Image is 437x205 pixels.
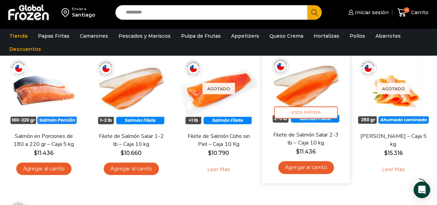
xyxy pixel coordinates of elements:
a: Queso Crema [266,29,307,43]
a: Appetizers [228,29,263,43]
a: Pollos [346,29,369,43]
a: Iniciar sesión [346,6,389,19]
div: Open Intercom Messenger [414,181,430,198]
a: Descuentos [6,43,45,56]
div: Enviar a [72,7,95,11]
a: Agregar al carrito: “Filete de Salmón Salar 1-2 lb – Caja 10 kg” [104,162,159,175]
a: Pescados y Mariscos [115,29,174,43]
a: Papas Fritas [35,29,73,43]
a: Filete de Salmón Coho sin Piel – Caja 10 Kg [184,132,253,148]
bdi: 10.660 [121,150,142,156]
bdi: 15.316 [384,150,403,156]
a: Camarones [76,29,112,43]
span: $ [208,150,211,156]
a: Agregar al carrito: “Filete de Salmón Salar 2-3 lb - Caja 10 kg” [278,161,334,174]
a: Tienda [6,29,31,43]
bdi: 11.436 [34,150,54,156]
a: [PERSON_NAME] – Caja 5 kg [359,132,428,148]
p: Agotado [377,83,410,94]
span: Iniciar sesión [353,9,389,16]
bdi: 11.436 [296,148,316,155]
span: $ [296,148,300,155]
a: Hortalizas [310,29,343,43]
a: 0 Carrito [396,4,430,21]
a: Leé más sobre “Salmón Ahumado Laminado - Caja 5 kg” [371,162,415,177]
span: $ [34,150,37,156]
bdi: 10.790 [208,150,229,156]
span: 0 [404,7,409,13]
a: Pulpa de Frutas [178,29,224,43]
a: Abarrotes [372,29,404,43]
a: Leé más sobre “Filete de Salmón Coho sin Piel – Caja 10 Kg” [197,162,240,177]
span: $ [384,150,388,156]
button: Search button [307,5,322,20]
span: Carrito [409,9,428,16]
a: Filete de Salmón Salar 1-2 lb – Caja 10 kg [96,132,166,148]
a: Agregar al carrito: “Salmón en Porciones de 180 a 220 gr - Caja 5 kg” [16,162,72,175]
a: Filete de Salmón Salar 2-3 lb – Caja 10 kg [271,131,341,147]
img: address-field-icon.svg [61,7,72,18]
p: Agotado [202,83,235,94]
div: Santiago [72,11,95,18]
span: Vista Rápida [274,106,338,119]
a: Salmón en Porciones de 180 a 220 gr – Caja 5 kg [9,132,78,148]
span: $ [121,150,124,156]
